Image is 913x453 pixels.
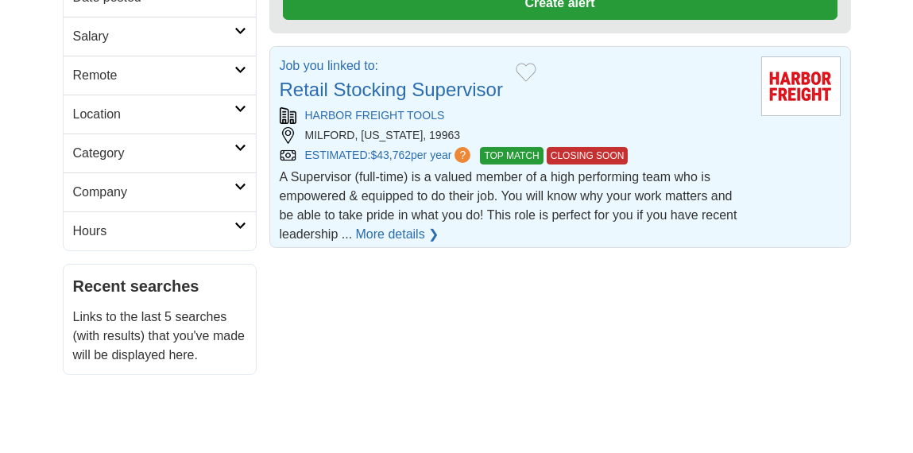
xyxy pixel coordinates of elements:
h2: Hours [73,222,234,241]
h2: Remote [73,66,234,85]
h2: Location [73,105,234,124]
button: Add to favorite jobs [516,63,536,82]
a: Hours [64,211,256,250]
span: TOP MATCH [480,147,543,165]
a: Category [64,134,256,172]
p: Links to the last 5 searches (with results) that you've made will be displayed here. [73,308,246,365]
img: Harbor Freight Tools logo [761,56,841,116]
a: More details ❯ [356,225,439,244]
span: $43,762 [370,149,411,161]
a: Retail Stocking Supervisor [280,79,503,100]
h2: Salary [73,27,234,46]
span: CLOSING SOON [547,147,629,165]
div: MILFORD, [US_STATE], 19963 [280,127,749,144]
span: ? [455,147,470,163]
a: ESTIMATED:$43,762per year? [305,147,474,165]
p: Job you linked to: [280,56,503,75]
h2: Company [73,183,234,202]
h2: Category [73,144,234,163]
h2: Recent searches [73,274,246,298]
a: Salary [64,17,256,56]
a: Company [64,172,256,211]
a: Remote [64,56,256,95]
a: Location [64,95,256,134]
span: A Supervisor (full-time) is a valued member of a high performing team who is empowered & equipped... [280,170,737,241]
a: HARBOR FREIGHT TOOLS [305,109,445,122]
